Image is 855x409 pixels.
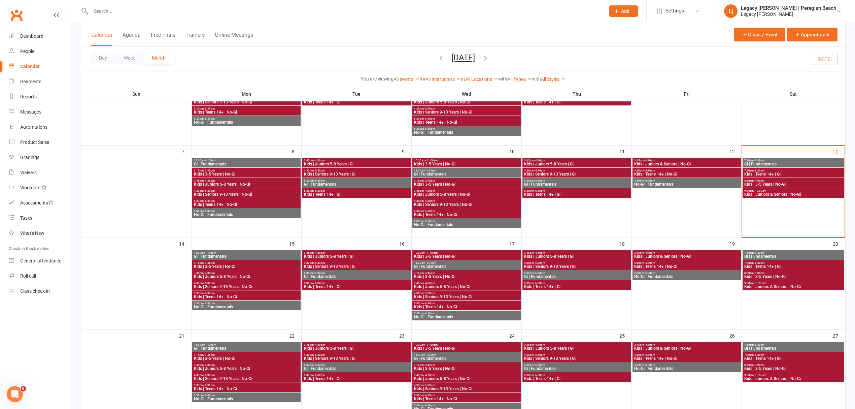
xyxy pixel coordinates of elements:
a: Dashboard [9,29,71,44]
span: 3:45pm [194,179,299,182]
div: Legacy [PERSON_NAME] [741,11,836,17]
span: - 8:30am [754,261,764,264]
span: 5:30pm [194,210,299,213]
span: Kids | Teens 14+ | No-Gi [414,120,519,124]
span: - 10:00am [754,189,766,192]
span: Kids | Juniors & Seniors | No-Gi [744,285,843,289]
span: Kids | Seniors 9-13 Years | Gi [524,172,629,176]
span: No-Gi | Fundamentals [634,275,740,279]
button: Appointment [787,28,837,41]
div: Reports [20,94,37,99]
span: 10:30am [414,343,519,346]
span: 3:45pm [634,343,740,346]
div: 7 [182,146,191,157]
a: All Styles [541,76,566,82]
span: - 6:30pm [314,179,325,182]
span: Kids | Seniors 9-13 Years | No-Gi [414,202,519,207]
strong: with [532,76,541,82]
span: - 10:00am [754,282,766,285]
div: 10 [509,146,521,157]
div: 24 [509,330,521,341]
span: No-Gi | Fundamentals [414,315,519,319]
span: - 5:30pm [204,282,215,285]
a: Workouts [9,180,71,195]
span: Kids | Teens 14+ | Gi [304,192,409,196]
span: Kids | Teens 14+ | Gi [744,264,843,269]
span: 5:30pm [194,117,299,120]
a: Class kiosk mode [9,284,71,299]
span: 7:30am [744,159,843,162]
span: - 3:45pm [204,261,215,264]
span: No-Gi | Fundamentals [634,182,740,186]
span: 5:30pm [304,189,409,192]
div: 23 [399,330,411,341]
th: Sat [742,87,845,101]
strong: at [461,76,465,82]
div: Automations [20,124,47,130]
span: - 6:30pm [424,220,435,223]
div: 18 [619,238,631,249]
span: 5:30pm [414,312,519,315]
div: Gradings [20,155,39,160]
span: Kids | Seniors 9-13 Years | No-Gi [194,100,299,104]
span: 5:30pm [194,302,299,305]
div: General attendance [20,258,61,263]
span: - 4:30pm [314,159,325,162]
div: 17 [509,238,521,249]
a: Payments [9,74,71,89]
span: Kids | Teens 14+ | No-Gi [194,110,299,114]
span: - 6:30pm [424,312,435,315]
span: Kids | 3-5 Years | No-Gi [414,275,519,279]
span: Kids | 3-5 Years | No-Gi [414,254,519,258]
th: Mon [192,87,302,101]
span: Kids | 3-5 Years | No-Gi [194,172,299,176]
span: Kids | Seniors 9-13 Years | No-Gi [194,285,299,289]
span: 9:00am [744,282,843,285]
span: 4:30pm [194,189,299,192]
span: - 11:00am [425,251,438,254]
span: 8:30am [744,179,843,182]
span: 11:30am [414,169,519,172]
span: 4:30pm [194,282,299,285]
span: Gi | Fundamentals [744,254,843,258]
span: 5:30pm [194,199,299,202]
span: Kids | Seniors 9-13 Years | No-Gi [414,295,519,299]
div: Product Sales [20,139,49,145]
a: Calendar [9,59,71,74]
span: 4:30pm [634,272,740,275]
div: 19 [729,238,742,249]
span: Kids | Juniors 5-8 Years | Gi [304,162,409,166]
span: - 3:45pm [204,353,215,356]
span: Kids | Teens 14+ | No-Gi [414,305,519,309]
div: 26 [729,330,742,341]
span: Kids | Juniors 5-8 Years | No-Gi [194,275,299,279]
span: 10:30am [414,159,519,162]
span: 3:15pm [414,179,519,182]
a: All Instructors [425,76,461,82]
span: Kids | 3-5 Years | No-Gi [744,182,843,186]
span: Kids | Seniors 9-13 Years | Gi [304,264,409,269]
th: Wed [412,87,522,101]
span: Kids | Seniors 9-13 Years | No-Gi [414,110,519,114]
span: Kids | Teens 14+ | Gi [304,100,409,104]
span: - 6:30pm [534,282,545,285]
span: Kids | Juniors 5-8 Years | Gi [304,346,409,350]
span: 8:30am [744,272,843,275]
span: Kids | 3-5 Years | No-Gi [744,275,843,279]
span: 5:30pm [524,272,629,275]
span: - 6:30pm [314,282,325,285]
span: 3:45pm [414,189,519,192]
span: - 1:00pm [205,343,216,346]
span: 3:45pm [304,343,409,346]
span: 11:30am [194,343,299,346]
button: Day [91,52,115,64]
a: What's New [9,226,71,241]
span: 4:30pm [634,261,740,264]
span: 9:00am [744,189,843,192]
span: 5:30pm [194,107,299,110]
th: Sun [81,87,192,101]
span: Kids | 3-5 Years | No-Gi [414,346,519,350]
span: Gi | Fundamentals [304,275,409,279]
a: Gradings [9,150,71,165]
span: - 3:45pm [204,169,215,172]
